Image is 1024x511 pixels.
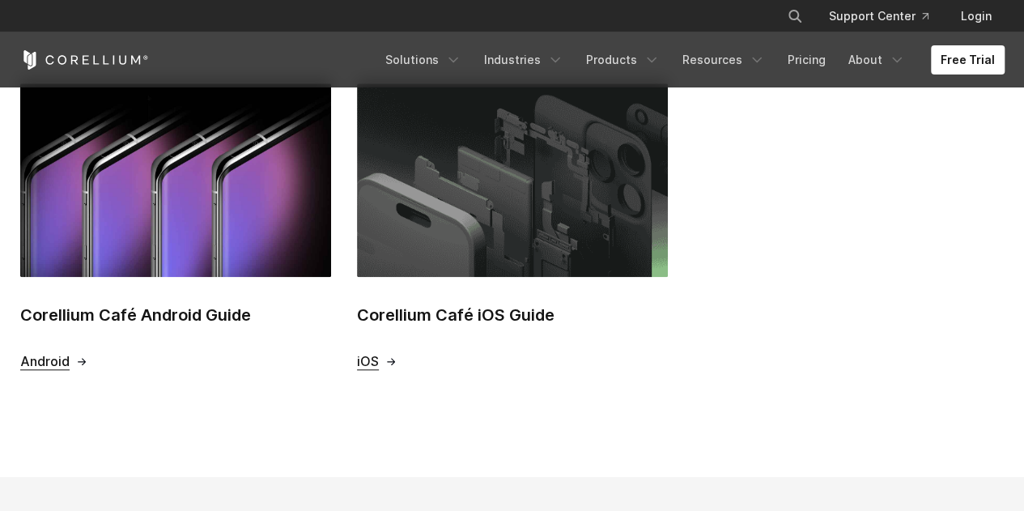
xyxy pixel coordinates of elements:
h2: Corellium Café Android Guide [20,303,331,327]
button: Search [780,2,809,31]
div: Navigation Menu [376,45,1005,75]
span: Android [20,353,70,370]
a: Corellium Home [20,50,149,70]
a: Pricing [778,45,835,75]
img: Corellium Café Android Guide [20,83,331,277]
a: Resources [673,45,775,75]
a: Corellium Café Android Guide Corellium Café Android Guide Android [20,83,331,370]
span: iOS [357,353,379,370]
a: Products [576,45,669,75]
a: Corellium Café iOS Guide Corellium Café iOS Guide iOS [357,83,668,370]
img: Corellium Café iOS Guide [357,83,668,277]
a: Free Trial [931,45,1005,75]
h2: Corellium Café iOS Guide [357,303,668,327]
a: About [839,45,915,75]
a: Industries [474,45,573,75]
a: Support Center [816,2,941,31]
a: Solutions [376,45,471,75]
a: Login [948,2,1005,31]
div: Navigation Menu [767,2,1005,31]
